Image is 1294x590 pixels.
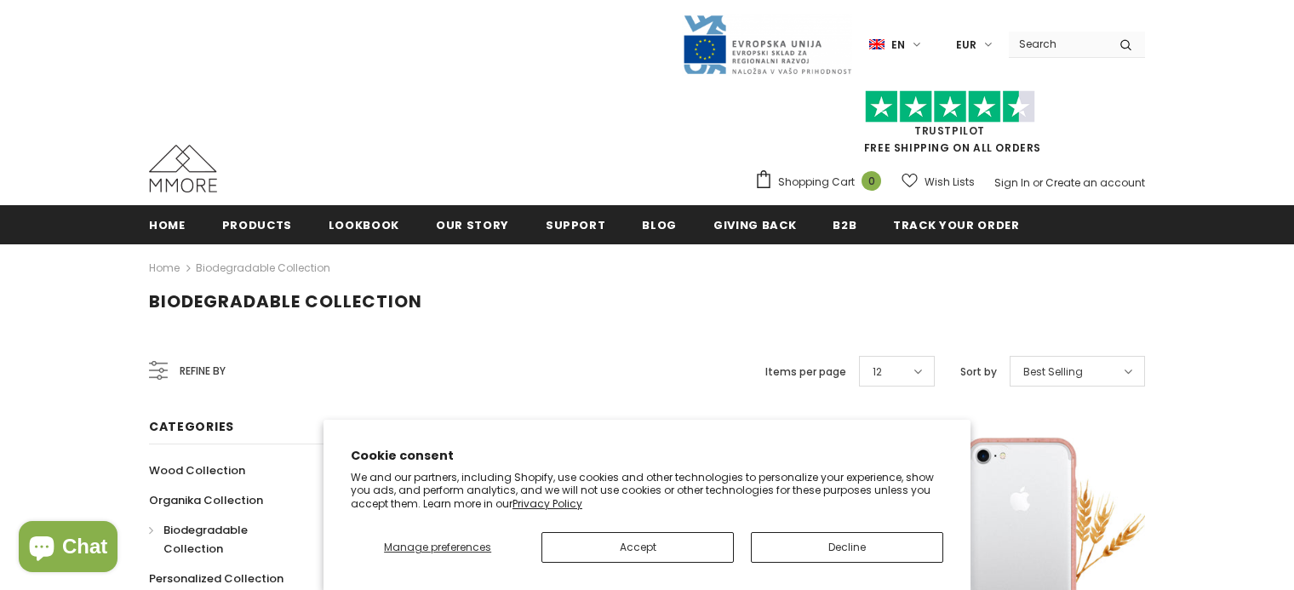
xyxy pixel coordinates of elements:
[222,205,292,243] a: Products
[642,205,677,243] a: Blog
[512,496,582,511] a: Privacy Policy
[351,532,524,563] button: Manage preferences
[902,167,975,197] a: Wish Lists
[149,217,186,233] span: Home
[891,37,905,54] span: en
[149,455,245,485] a: Wood Collection
[222,217,292,233] span: Products
[329,205,399,243] a: Lookbook
[1023,364,1083,381] span: Best Selling
[833,217,856,233] span: B2B
[865,90,1035,123] img: Trust Pilot Stars
[149,205,186,243] a: Home
[149,492,263,508] span: Organika Collection
[329,217,399,233] span: Lookbook
[960,364,997,381] label: Sort by
[1009,32,1107,56] input: Search Site
[196,261,330,275] a: Biodegradable Collection
[163,522,248,557] span: Biodegradable Collection
[149,289,422,313] span: Biodegradable Collection
[994,175,1030,190] a: Sign In
[914,123,985,138] a: Trustpilot
[546,205,606,243] a: support
[149,570,283,587] span: Personalized Collection
[713,217,796,233] span: Giving back
[956,37,976,54] span: EUR
[351,471,943,511] p: We and our partners, including Shopify, use cookies and other technologies to personalize your ex...
[925,174,975,191] span: Wish Lists
[873,364,882,381] span: 12
[893,205,1019,243] a: Track your order
[751,532,943,563] button: Decline
[149,462,245,478] span: Wood Collection
[765,364,846,381] label: Items per page
[869,37,885,52] img: i-lang-1.png
[754,98,1145,155] span: FREE SHIPPING ON ALL ORDERS
[778,174,855,191] span: Shopping Cart
[384,540,491,554] span: Manage preferences
[833,205,856,243] a: B2B
[149,515,309,564] a: Biodegradable Collection
[1045,175,1145,190] a: Create an account
[180,362,226,381] span: Refine by
[149,418,234,435] span: Categories
[682,37,852,51] a: Javni Razpis
[546,217,606,233] span: support
[149,145,217,192] img: MMORE Cases
[436,205,509,243] a: Our Story
[713,205,796,243] a: Giving back
[1033,175,1043,190] span: or
[682,14,852,76] img: Javni Razpis
[14,521,123,576] inbox-online-store-chat: Shopify online store chat
[351,447,943,465] h2: Cookie consent
[436,217,509,233] span: Our Story
[642,217,677,233] span: Blog
[893,217,1019,233] span: Track your order
[149,485,263,515] a: Organika Collection
[541,532,734,563] button: Accept
[754,169,890,195] a: Shopping Cart 0
[862,171,881,191] span: 0
[149,258,180,278] a: Home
